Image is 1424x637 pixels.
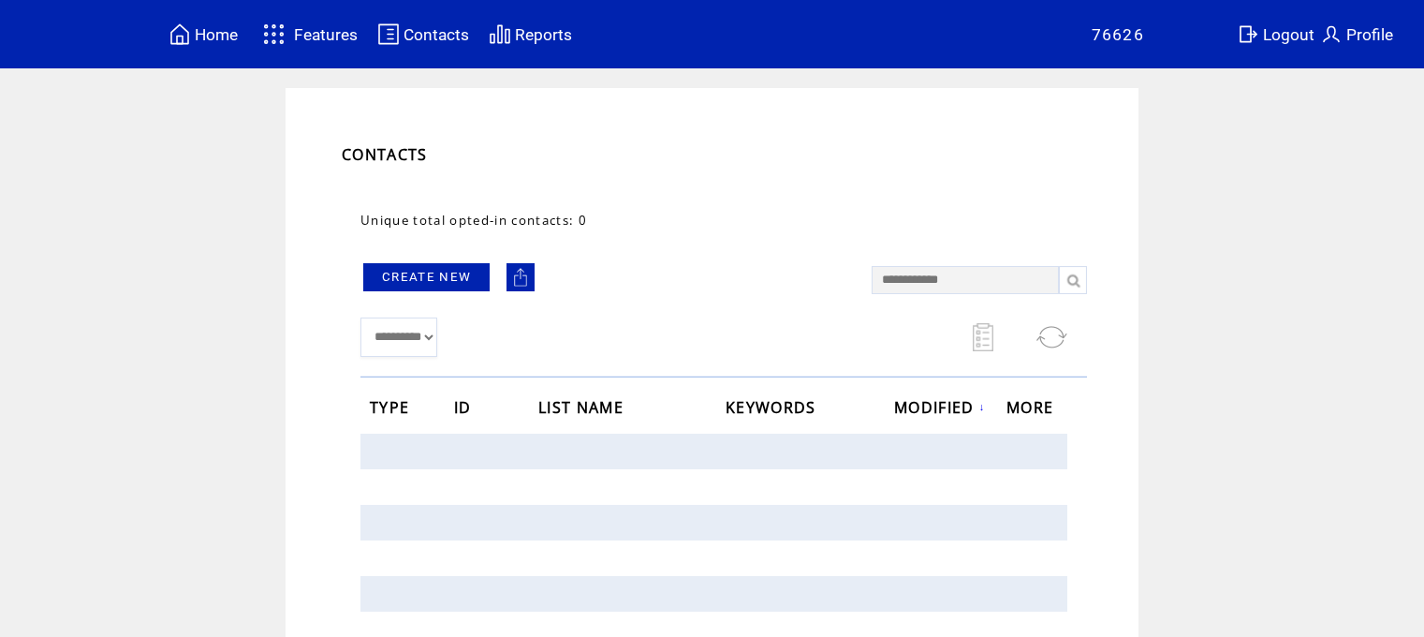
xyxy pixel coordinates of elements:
a: Profile [1317,20,1396,49]
img: chart.svg [489,22,511,46]
span: Features [294,25,358,44]
span: ID [454,393,477,427]
img: contacts.svg [377,22,400,46]
img: features.svg [257,19,290,50]
a: CREATE NEW [363,263,490,291]
a: Features [255,16,360,52]
a: ID [454,401,477,412]
img: home.svg [169,22,191,46]
a: Home [166,20,241,49]
a: Contacts [374,20,472,49]
span: CONTACTS [342,144,428,165]
a: Logout [1234,20,1317,49]
span: KEYWORDS [726,393,821,427]
a: Reports [486,20,575,49]
span: MORE [1006,393,1058,427]
span: Unique total opted-in contacts: 0 [360,212,587,229]
a: MODIFIED↓ [894,401,986,412]
span: Reports [515,25,572,44]
span: 76626 [1092,25,1145,44]
span: Home [195,25,238,44]
img: upload.png [511,268,530,287]
a: LIST NAME [538,401,628,412]
span: Contacts [404,25,469,44]
span: Logout [1263,25,1314,44]
span: Profile [1346,25,1393,44]
img: exit.svg [1237,22,1259,46]
span: TYPE [370,393,414,427]
span: LIST NAME [538,393,628,427]
a: KEYWORDS [726,401,821,412]
img: profile.svg [1320,22,1343,46]
span: MODIFIED [894,393,979,427]
a: TYPE [370,401,414,412]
